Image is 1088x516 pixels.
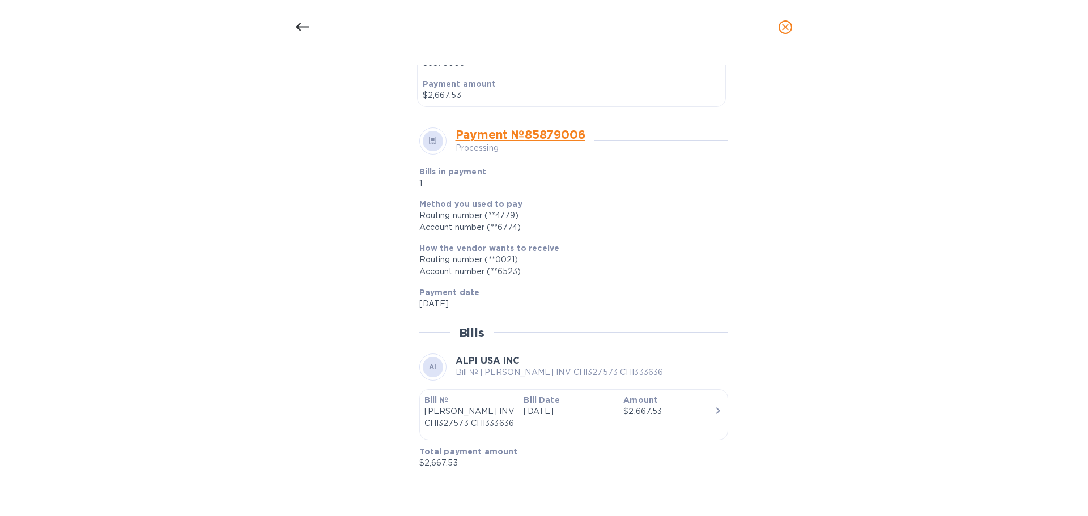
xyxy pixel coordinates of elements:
[623,406,714,417] div: $2,667.53
[419,288,480,297] b: Payment date
[419,199,522,208] b: Method you used to pay
[423,79,496,88] b: Payment amount
[419,177,619,189] p: 1
[423,89,721,101] p: $2,667.53
[419,457,720,469] p: $2,667.53
[524,395,559,404] b: Bill Date
[419,389,729,440] button: Bill №[PERSON_NAME] INV CHI327573 CHI333636Bill Date[DATE]Amount$2,667.53
[419,266,720,278] div: Account number (**6523)
[456,355,520,366] b: ALPI USA INC
[623,395,658,404] b: Amount
[419,244,560,253] b: How the vendor wants to receive
[419,210,720,221] div: Routing number (**4779)
[419,254,720,266] div: Routing number (**0021)
[456,366,664,378] p: Bill № [PERSON_NAME] INV CHI327573 CHI333636
[772,14,799,41] button: close
[459,326,484,340] h2: Bills
[456,142,585,154] p: Processing
[424,395,449,404] b: Bill №
[524,406,614,417] p: [DATE]
[419,298,720,310] p: [DATE]
[429,363,437,371] b: AI
[419,167,486,176] b: Bills in payment
[424,406,515,429] p: [PERSON_NAME] INV CHI327573 CHI333636
[456,127,585,142] a: Payment № 85879006
[419,447,518,456] b: Total payment amount
[419,221,720,233] div: Account number (**6774)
